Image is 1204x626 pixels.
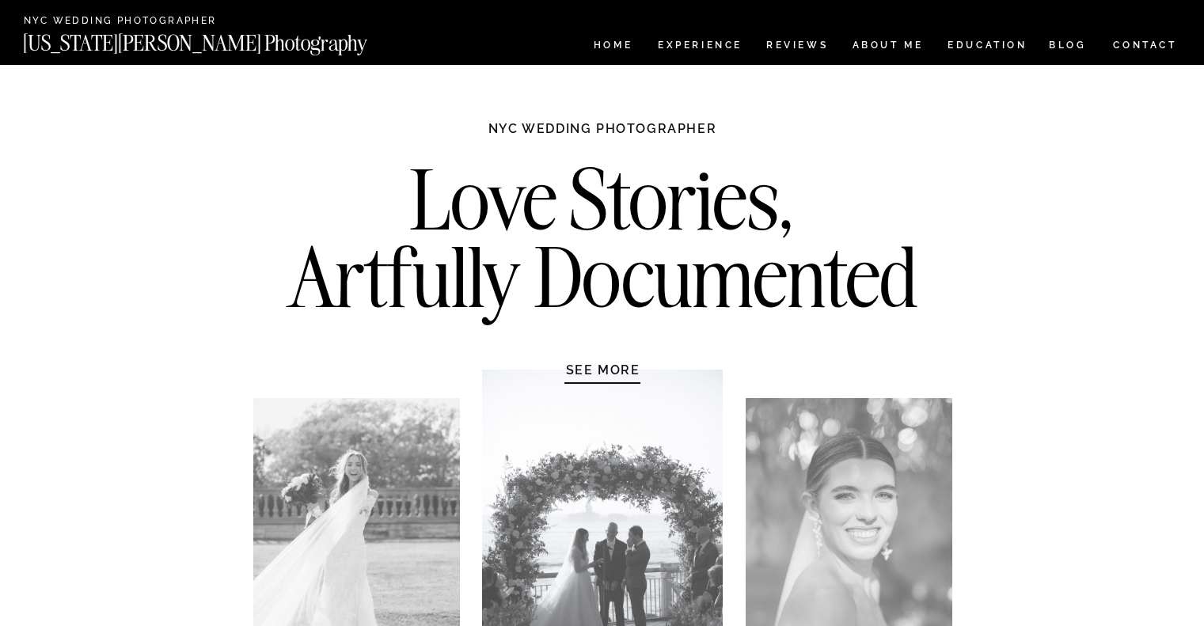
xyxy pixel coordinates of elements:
[946,40,1029,54] a: EDUCATION
[1112,36,1178,54] a: CONTACT
[1049,40,1087,54] a: BLOG
[658,40,741,54] a: Experience
[454,120,751,152] h1: NYC WEDDING PHOTOGRAPHER
[271,161,935,327] h2: Love Stories, Artfully Documented
[766,40,826,54] a: REVIEWS
[23,32,420,46] a: [US_STATE][PERSON_NAME] Photography
[528,362,678,377] a: SEE MORE
[591,40,636,54] a: HOME
[852,40,924,54] a: ABOUT ME
[24,16,262,28] a: NYC Wedding Photographer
